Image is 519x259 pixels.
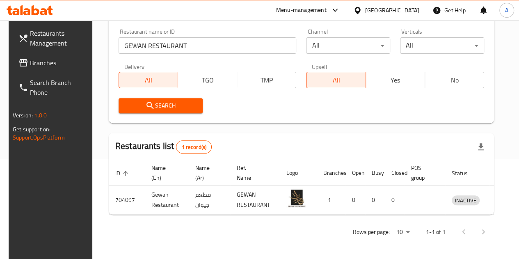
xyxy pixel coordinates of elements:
div: Total records count [176,140,212,154]
th: Busy [365,160,385,186]
button: All [119,72,178,88]
td: 704097 [109,186,145,215]
table: enhanced table [109,160,518,215]
span: Name (En) [151,163,179,183]
h2: Restaurants list [115,140,212,154]
span: 1.0.0 [34,110,47,121]
a: Branches [12,53,95,73]
td: Gewan Restaurant [145,186,189,215]
span: 1 record(s) [176,143,211,151]
span: Branches [30,58,89,68]
h2: Restaurant search [119,9,484,21]
td: 0 [385,186,405,215]
span: All [310,74,362,86]
div: Menu-management [276,5,327,15]
div: All [306,37,390,54]
span: TGO [181,74,234,86]
input: Search for restaurant name or ID.. [119,37,297,54]
span: No [428,74,481,86]
span: Search [125,101,196,111]
div: INACTIVE [452,195,480,205]
p: Rows per page: [353,227,390,237]
a: Search Branch Phone [12,73,95,102]
p: 1-1 of 1 [426,227,446,237]
td: 1 [317,186,345,215]
button: TMP [237,72,296,88]
td: 0 [345,186,365,215]
img: Gewan Restaurant [286,188,307,209]
div: Rows per page: [393,226,413,238]
span: TMP [240,74,293,86]
span: Yes [369,74,422,86]
button: TGO [178,72,237,88]
span: Get support on: [13,124,50,135]
div: [GEOGRAPHIC_DATA] [365,6,419,15]
span: INACTIVE [452,196,480,205]
th: Closed [385,160,405,186]
div: Export file [471,137,491,157]
button: All [306,72,366,88]
span: Name (Ar) [195,163,220,183]
button: No [425,72,484,88]
div: All [400,37,484,54]
span: A [505,6,508,15]
td: مطعم جيوان [189,186,230,215]
th: Logo [280,160,317,186]
td: GEWAN RESTAURANT [230,186,280,215]
th: Open [345,160,365,186]
th: Action [489,160,518,186]
td: 0 [365,186,385,215]
span: Version: [13,110,33,121]
a: Support.OpsPlatform [13,132,65,143]
a: Restaurants Management [12,23,95,53]
span: Status [452,168,478,178]
span: Ref. Name [237,163,270,183]
label: Upsell [312,64,327,69]
th: Branches [317,160,345,186]
span: ID [115,168,131,178]
span: Restaurants Management [30,28,89,48]
button: Yes [366,72,425,88]
label: Delivery [124,64,145,69]
button: Search [119,98,203,113]
span: POS group [411,163,435,183]
span: All [122,74,175,86]
span: Search Branch Phone [30,78,89,97]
